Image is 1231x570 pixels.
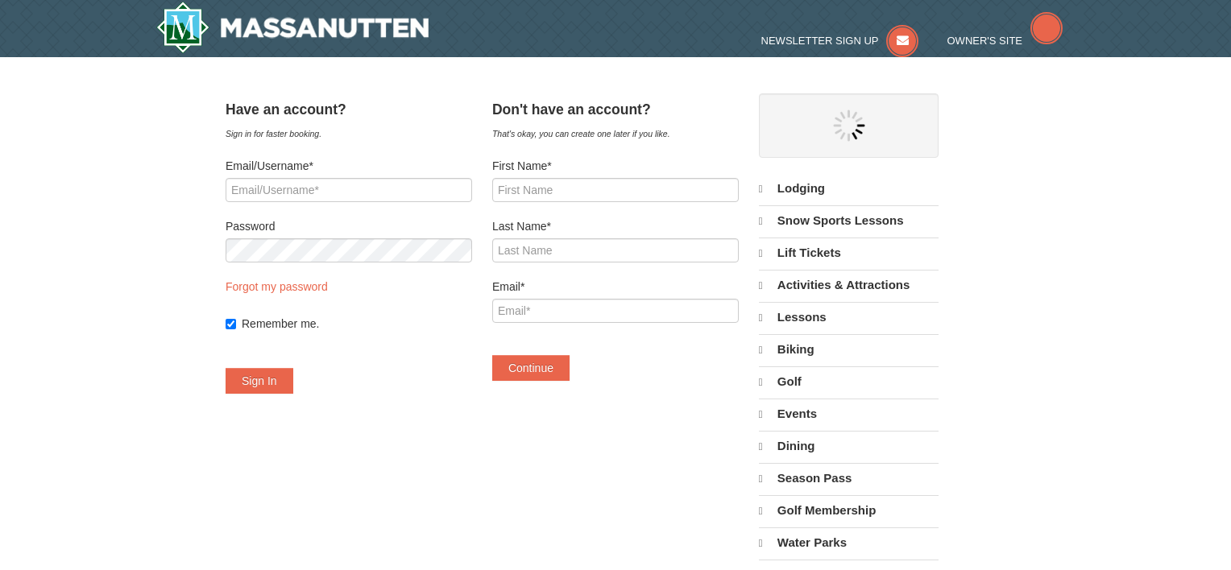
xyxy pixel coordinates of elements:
a: Massanutten Resort [156,2,429,53]
label: Last Name* [492,218,739,234]
a: Newsletter Sign Up [761,35,919,47]
input: Email* [492,299,739,323]
label: Password [226,218,472,234]
div: That's okay, you can create one later if you like. [492,126,739,142]
div: Sign in for faster booking. [226,126,472,142]
a: Events [759,399,939,429]
a: Water Parks [759,527,939,558]
a: Golf Membership [759,495,939,526]
h4: Don't have an account? [492,101,739,118]
button: Sign In [226,368,293,394]
input: Last Name [492,238,739,262]
a: Forgot my password [226,280,328,293]
button: Continue [492,355,570,381]
a: Lodging [759,174,939,204]
img: wait gif [833,109,865,142]
h4: Have an account? [226,101,472,118]
input: First Name [492,178,739,202]
span: Owner's Site [947,35,1023,47]
a: Owner's Site [947,35,1063,47]
a: Golf [759,366,939,397]
a: Season Pass [759,463,939,494]
label: Email/Username* [226,158,472,174]
label: Remember me. [242,316,472,332]
label: First Name* [492,158,739,174]
img: Massanutten Resort Logo [156,2,429,53]
a: Snow Sports Lessons [759,205,939,236]
input: Email/Username* [226,178,472,202]
a: Lift Tickets [759,237,939,268]
a: Lessons [759,302,939,332]
a: Biking [759,334,939,365]
a: Activities & Attractions [759,270,939,300]
label: Email* [492,279,739,295]
a: Dining [759,431,939,461]
span: Newsletter Sign Up [761,35,879,47]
